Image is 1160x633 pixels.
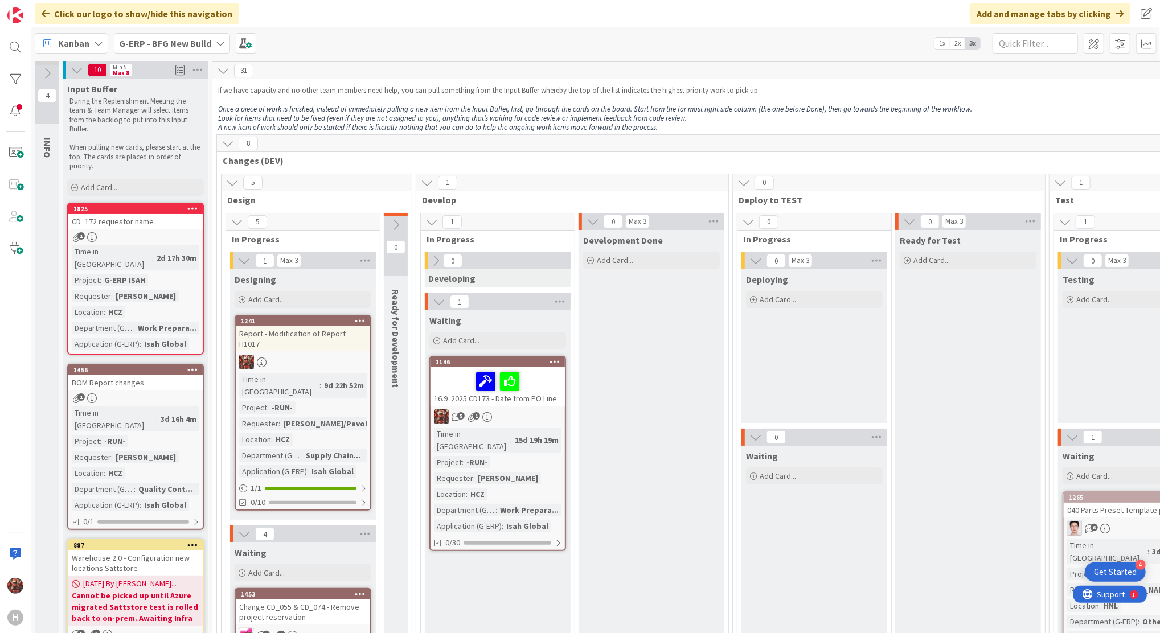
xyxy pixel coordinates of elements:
div: 3d 16h 4m [158,413,199,425]
div: Department (G-ERP) [72,483,134,495]
span: In Progress [427,233,560,245]
div: 1456 [68,365,203,375]
div: -RUN- [464,456,490,468]
div: Location [239,433,271,446]
div: 1453Change CD_055 & CD_074 - Remove project reservation [236,589,370,624]
div: Open Get Started checklist, remaining modules: 4 [1085,562,1146,582]
span: 0/10 [251,496,265,508]
span: 1 [1076,215,1095,229]
div: Project [72,435,100,447]
span: 0 [755,176,774,190]
div: [PERSON_NAME] [475,472,541,484]
div: Project [1067,568,1095,580]
div: H [7,610,23,626]
span: Input Buffer [67,83,117,94]
div: Max 3 [629,219,646,224]
span: : [104,306,105,318]
div: JK [431,409,565,424]
div: Project [239,401,267,414]
span: 1x [934,38,950,49]
div: 1453 [241,590,370,598]
span: 1 / 1 [251,482,261,494]
span: Add Card... [760,294,796,305]
div: 1146 [436,358,565,366]
span: Add Card... [248,294,285,305]
div: 887Warehouse 2.0 - Configuration new locations Sattstore [68,540,203,576]
div: Work Prepara... [135,322,199,334]
span: 0 [766,254,786,268]
div: 114616.9 .2025 CD173 - Date from PO Line [431,357,565,406]
span: : [1147,545,1149,558]
span: 3x [965,38,981,49]
span: 0 [604,215,623,228]
div: Supply Chain... [303,449,363,462]
div: Isah Global [503,520,551,532]
span: : [319,379,321,392]
span: : [1106,583,1108,596]
div: 1456BOM Report changes [68,365,203,390]
div: Department (G-ERP) [239,449,301,462]
div: 1241 [236,316,370,326]
div: Department (G-ERP) [434,504,495,516]
span: 1 [473,412,480,420]
span: Add Card... [1076,294,1113,305]
div: HCZ [468,488,487,500]
div: Click our logo to show/hide this navigation [35,3,239,24]
div: Department (G-ERP) [1067,615,1138,628]
img: ll [1067,521,1082,536]
span: Add Card... [248,568,285,578]
div: Time in [GEOGRAPHIC_DATA] [72,245,152,270]
div: Requester [72,290,111,302]
span: : [104,467,105,479]
span: : [111,290,113,302]
div: HCZ [273,433,293,446]
div: HNL [1101,599,1121,612]
a: 1241Report - Modification of Report H1017JKTime in [GEOGRAPHIC_DATA]:9d 22h 52mProject:-RUN-Reque... [235,315,371,511]
span: 0 [386,240,405,254]
span: Develop [422,194,714,205]
p: During the Replenishment Meeting the team & Team Manager will select items from the backlog to pu... [69,97,202,134]
span: 2x [950,38,965,49]
span: 1 [77,393,85,401]
span: 1 [442,215,462,229]
div: Quality Cont... [136,483,195,495]
span: In Progress [743,233,877,245]
span: Deploying [746,274,788,285]
div: 1241Report - Modification of Report H1017 [236,316,370,351]
span: 1 [438,176,457,190]
div: 1453 [236,589,370,599]
span: : [307,465,309,478]
img: Visit kanbanzone.com [7,7,23,23]
span: 5 [248,215,267,229]
span: : [100,274,101,286]
div: Time in [GEOGRAPHIC_DATA] [434,428,510,453]
span: 0/30 [445,537,460,549]
span: 5 [457,412,465,420]
img: JK [239,355,254,369]
span: : [301,449,303,462]
span: Waiting [235,547,267,558]
div: Max 8 [113,70,129,76]
div: JK [236,355,370,369]
span: Add Card... [597,255,633,265]
b: Cannot be picked up until Azure migrated Sattstore test is rolled back to on-prem. Awaiting Infra [72,590,199,624]
span: Development Done [583,235,663,246]
div: [PERSON_NAME]/Pavol... [280,417,377,430]
a: 1456BOM Report changesTime in [GEOGRAPHIC_DATA]:3d 16h 4mProject:-RUN-Requester:[PERSON_NAME]Loca... [67,364,204,530]
span: 1 [1083,430,1102,444]
span: 4 [255,527,274,541]
div: Time in [GEOGRAPHIC_DATA] [239,373,319,398]
span: 6 [1091,524,1098,531]
div: Max 3 [280,258,298,264]
span: : [100,435,101,447]
div: [PERSON_NAME] [113,290,179,302]
div: Isah Global [141,499,189,511]
input: Quick Filter... [993,33,1078,54]
div: Warehouse 2.0 - Configuration new locations Sattstore [68,550,203,576]
span: : [134,483,136,495]
div: Project [72,274,100,286]
div: 1825 [68,204,203,214]
div: -RUN- [101,435,128,447]
div: Location [1067,599,1099,612]
div: 887 [73,541,203,549]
